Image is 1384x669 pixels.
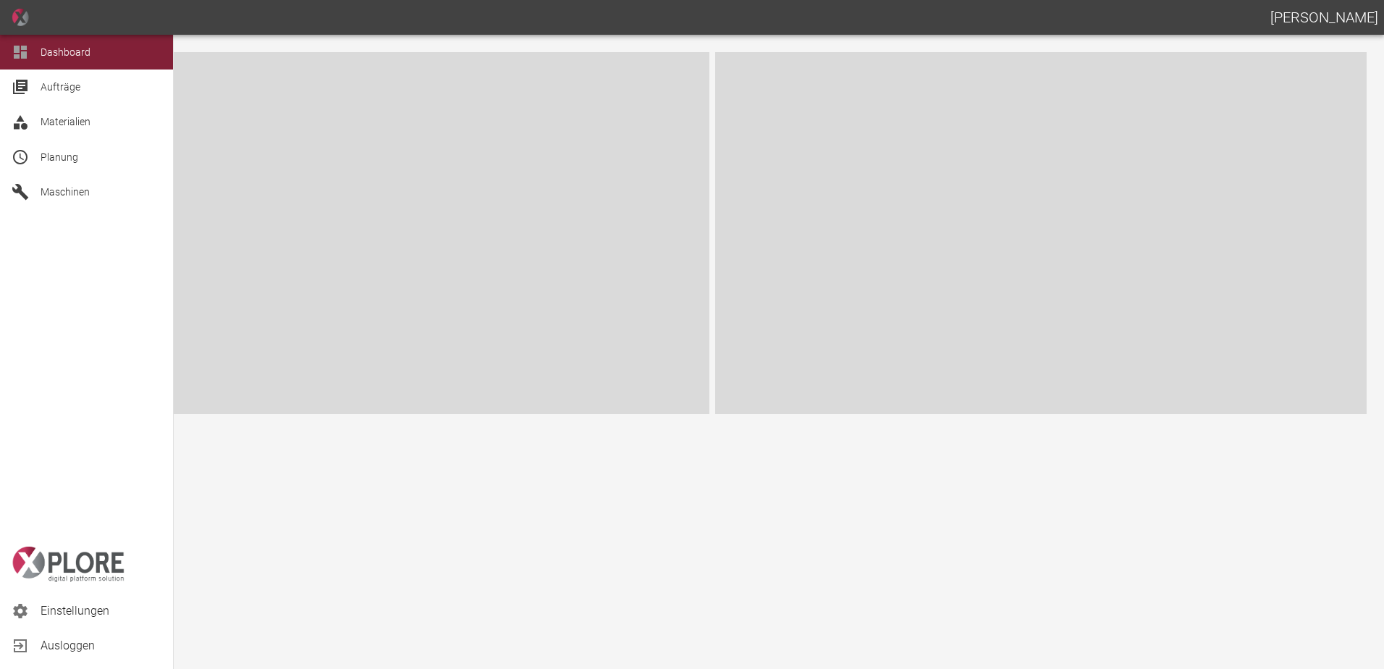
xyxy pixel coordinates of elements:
[12,9,29,26] img: icon
[41,46,90,58] span: Dashboard
[41,186,90,198] span: Maschinen
[41,637,161,655] span: Ausloggen
[41,81,80,93] span: Aufträge
[41,151,78,163] span: Planung
[41,116,90,127] span: Materialien
[1270,6,1378,29] h1: [PERSON_NAME]
[12,547,125,582] img: logo
[41,602,161,620] span: Einstellungen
